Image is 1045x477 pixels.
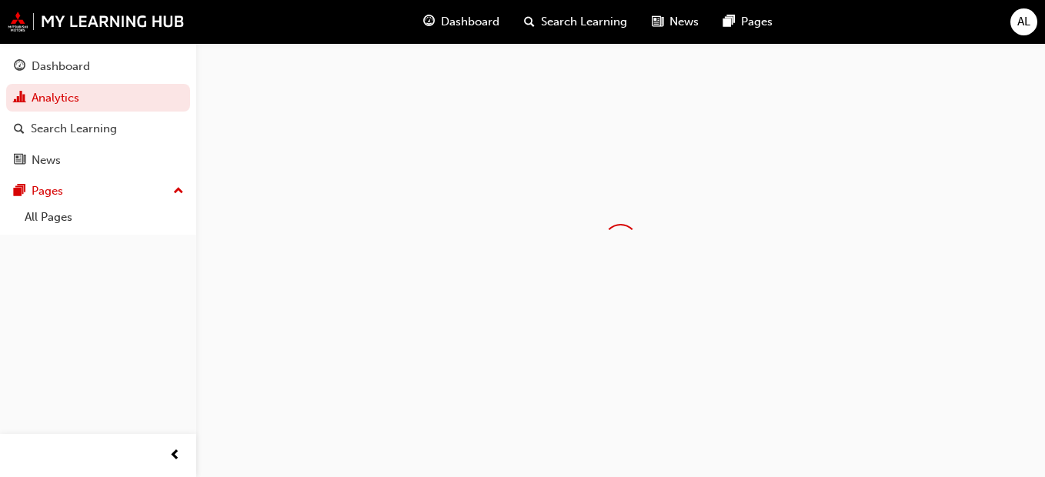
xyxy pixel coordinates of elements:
span: News [669,13,699,31]
a: search-iconSearch Learning [512,6,639,38]
span: Pages [741,13,773,31]
a: All Pages [18,205,190,229]
span: search-icon [524,12,535,32]
span: prev-icon [169,446,181,465]
span: search-icon [14,122,25,136]
span: Dashboard [441,13,499,31]
a: pages-iconPages [711,6,785,38]
a: News [6,146,190,175]
a: news-iconNews [639,6,711,38]
button: Pages [6,177,190,205]
span: Search Learning [541,13,627,31]
span: guage-icon [14,60,25,74]
span: chart-icon [14,92,25,105]
a: Analytics [6,84,190,112]
span: guage-icon [423,12,435,32]
span: pages-icon [723,12,735,32]
a: guage-iconDashboard [411,6,512,38]
a: Search Learning [6,115,190,143]
div: News [32,152,61,169]
span: news-icon [14,154,25,168]
img: mmal [8,12,185,32]
div: Dashboard [32,58,90,75]
div: Search Learning [31,120,117,138]
span: AL [1017,13,1030,31]
span: up-icon [173,182,184,202]
span: news-icon [652,12,663,32]
div: Pages [32,182,63,200]
span: pages-icon [14,185,25,198]
a: Dashboard [6,52,190,81]
button: AL [1010,8,1037,35]
button: DashboardAnalyticsSearch LearningNews [6,49,190,177]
